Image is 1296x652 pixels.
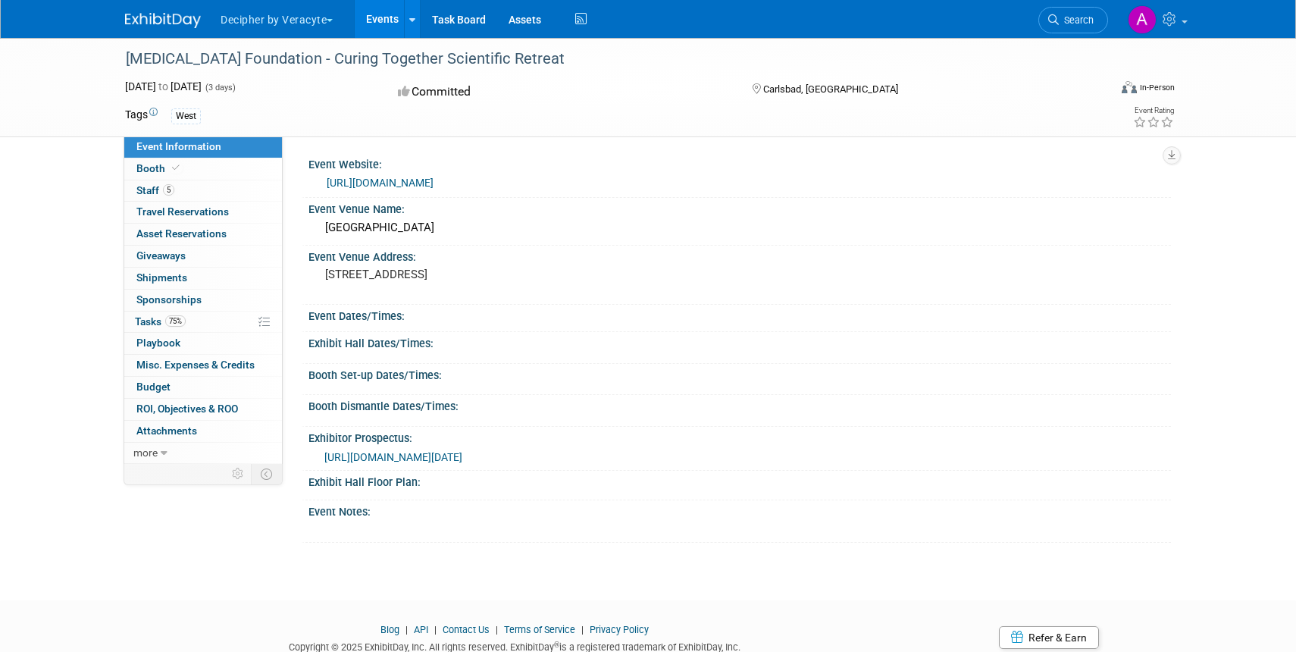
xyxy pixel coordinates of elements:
[327,177,434,189] a: [URL][DOMAIN_NAME]
[133,447,158,459] span: more
[252,464,283,484] td: Toggle Event Tabs
[380,624,399,635] a: Blog
[1059,14,1094,26] span: Search
[136,140,221,152] span: Event Information
[136,184,174,196] span: Staff
[136,425,197,437] span: Attachments
[121,45,1085,73] div: [MEDICAL_DATA] Foundation - Curing Together Scientific Retreat
[124,268,282,289] a: Shipments
[136,403,238,415] span: ROI, Objectives & ROO
[136,205,229,218] span: Travel Reservations
[136,293,202,306] span: Sponsorships
[308,198,1171,217] div: Event Venue Name:
[1133,107,1174,114] div: Event Rating
[492,624,502,635] span: |
[125,80,202,92] span: [DATE] [DATE]
[204,83,236,92] span: (3 days)
[324,451,462,463] a: [URL][DOMAIN_NAME][DATE]
[225,464,252,484] td: Personalize Event Tab Strip
[136,271,187,284] span: Shipments
[325,268,651,281] pre: [STREET_ADDRESS]
[1128,5,1157,34] img: Amy Wahba
[590,624,649,635] a: Privacy Policy
[124,421,282,442] a: Attachments
[124,333,282,354] a: Playbook
[308,427,1171,446] div: Exhibitor Prospectus:
[308,332,1171,351] div: Exhibit Hall Dates/Times:
[136,359,255,371] span: Misc. Expenses & Credits
[320,216,1160,240] div: [GEOGRAPHIC_DATA]
[1139,82,1175,93] div: In-Person
[124,312,282,333] a: Tasks75%
[124,290,282,311] a: Sponsorships
[414,624,428,635] a: API
[124,399,282,420] a: ROI, Objectives & ROO
[308,153,1171,172] div: Event Website:
[124,443,282,464] a: more
[136,249,186,262] span: Giveaways
[124,246,282,267] a: Giveaways
[1038,7,1108,33] a: Search
[578,624,587,635] span: |
[125,13,201,28] img: ExhibitDay
[136,337,180,349] span: Playbook
[171,108,201,124] div: West
[308,305,1171,324] div: Event Dates/Times:
[136,227,227,240] span: Asset Reservations
[763,83,898,95] span: Carlsbad, [GEOGRAPHIC_DATA]
[172,164,180,172] i: Booth reservation complete
[308,395,1171,414] div: Booth Dismantle Dates/Times:
[1019,79,1175,102] div: Event Format
[443,624,490,635] a: Contact Us
[1122,81,1137,93] img: Format-Inperson.png
[430,624,440,635] span: |
[124,136,282,158] a: Event Information
[165,315,186,327] span: 75%
[554,641,559,649] sup: ®
[136,162,183,174] span: Booth
[124,180,282,202] a: Staff5
[308,364,1171,383] div: Booth Set-up Dates/Times:
[135,315,186,328] span: Tasks
[124,224,282,245] a: Asset Reservations
[136,381,171,393] span: Budget
[402,624,412,635] span: |
[124,355,282,376] a: Misc. Expenses & Credits
[393,79,728,105] div: Committed
[124,158,282,180] a: Booth
[308,500,1171,519] div: Event Notes:
[504,624,575,635] a: Terms of Service
[156,80,171,92] span: to
[125,107,158,124] td: Tags
[308,246,1171,265] div: Event Venue Address:
[124,377,282,398] a: Budget
[308,471,1171,490] div: Exhibit Hall Floor Plan:
[999,626,1099,649] a: Refer & Earn
[163,184,174,196] span: 5
[124,202,282,223] a: Travel Reservations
